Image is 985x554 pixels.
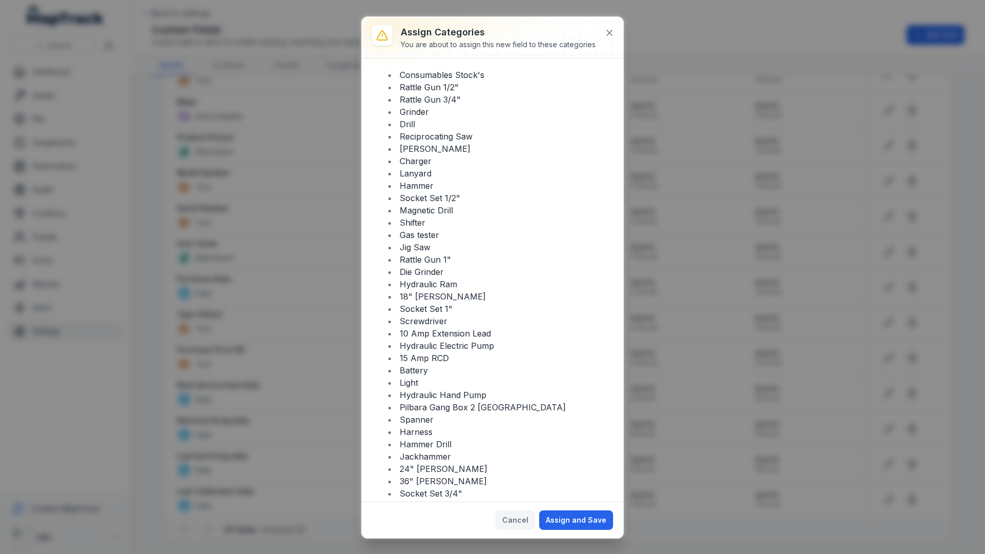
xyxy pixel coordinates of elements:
[400,365,428,375] span: Battery
[400,119,415,129] span: Drill
[400,291,486,302] span: 18" [PERSON_NAME]
[400,267,444,277] span: Die Grinder
[400,107,429,117] span: Grinder
[401,39,596,50] div: You are about to assign this new field to these categories
[400,205,453,215] span: Magnetic Drill
[400,414,434,425] span: Spanner
[401,25,596,39] h3: Assign categories
[400,464,487,474] span: 24" [PERSON_NAME]
[400,402,566,412] span: Pilbara Gang Box 2 [GEOGRAPHIC_DATA]
[400,230,439,240] span: Gas tester
[400,476,487,486] span: 36" [PERSON_NAME]
[539,510,613,530] button: Assign and Save
[400,501,421,511] span: Radio
[400,242,430,252] span: Jig Saw
[400,181,434,191] span: Hammer
[400,439,451,449] span: Hammer Drill
[400,94,461,105] span: Rattle Gun 3/4"
[400,279,457,289] span: Hydraulic Ram
[400,378,418,388] span: Light
[400,328,491,339] span: 10 Amp Extension Lead
[400,488,462,499] span: Socket Set 3/4"
[400,156,431,166] span: Charger
[400,217,425,228] span: Shifter
[400,316,447,326] span: Screwdriver
[400,144,470,154] span: [PERSON_NAME]
[496,510,535,530] button: Cancel
[400,168,431,179] span: Lanyard
[400,427,432,437] span: Harness
[400,451,451,462] span: Jackhammer
[400,70,484,80] span: Consumables Stock's
[400,193,460,203] span: Socket Set 1/2"
[400,390,486,400] span: Hydraulic Hand Pump
[400,82,459,92] span: Rattle Gun 1/2"
[400,254,451,265] span: Rattle Gun 1"
[400,131,472,142] span: Reciprocating Saw
[400,341,494,351] span: Hydraulic Electric Pump
[400,304,452,314] span: Socket Set 1"
[400,353,449,363] span: 15 Amp RCD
